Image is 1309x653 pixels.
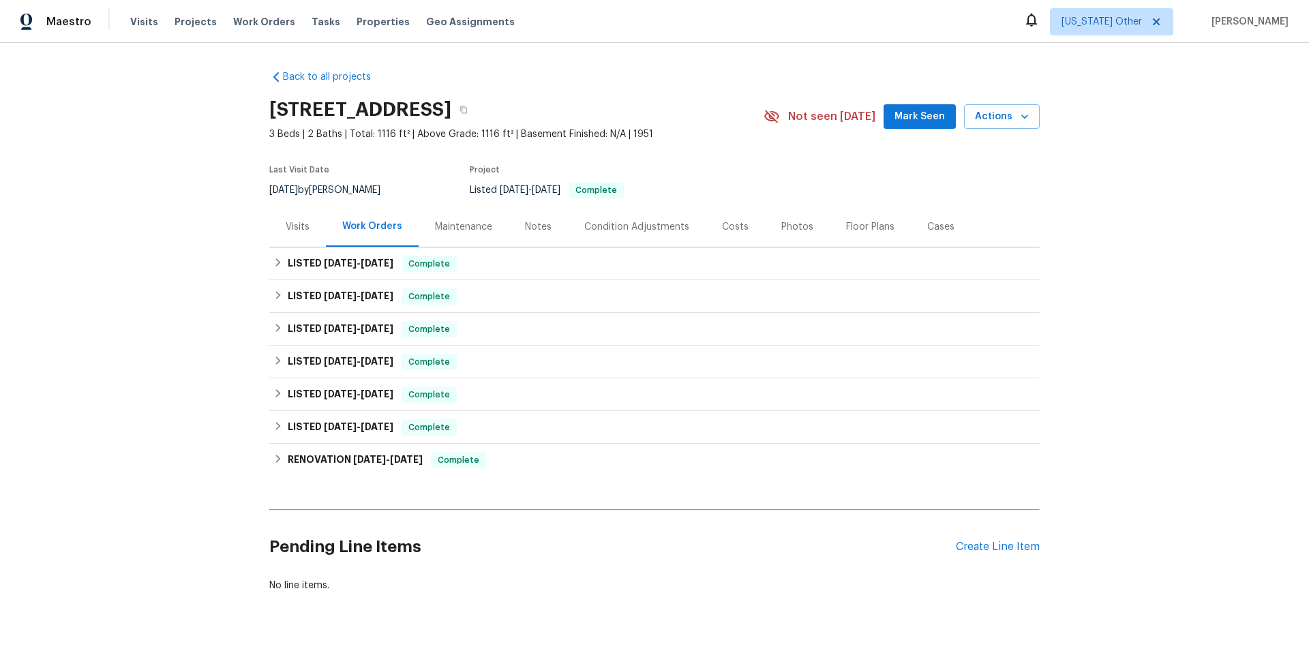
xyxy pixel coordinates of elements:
span: [PERSON_NAME] [1206,15,1289,29]
span: [DATE] [269,185,298,195]
span: Mark Seen [894,108,945,125]
span: - [324,324,393,333]
span: [DATE] [324,356,357,366]
h6: LISTED [288,419,393,436]
div: LISTED [DATE]-[DATE]Complete [269,280,1040,313]
span: Complete [403,322,455,336]
div: Maintenance [435,220,492,234]
span: Complete [403,290,455,303]
span: [DATE] [353,455,386,464]
span: [DATE] [324,258,357,268]
div: LISTED [DATE]-[DATE]Complete [269,313,1040,346]
div: Condition Adjustments [584,220,689,234]
button: Copy Address [451,97,476,122]
h2: Pending Line Items [269,515,956,579]
span: Actions [975,108,1029,125]
span: Properties [357,15,410,29]
button: Actions [964,104,1040,130]
div: Create Line Item [956,541,1040,553]
h6: LISTED [288,386,393,403]
span: - [500,185,560,195]
span: Complete [403,355,455,369]
span: [DATE] [324,422,357,431]
span: [DATE] [532,185,560,195]
span: Work Orders [233,15,295,29]
span: Complete [432,453,485,467]
span: Complete [403,388,455,401]
div: by [PERSON_NAME] [269,182,397,198]
span: Visits [130,15,158,29]
div: Photos [781,220,813,234]
span: [DATE] [324,324,357,333]
div: Visits [286,220,310,234]
div: Costs [722,220,749,234]
span: [DATE] [361,291,393,301]
h6: LISTED [288,354,393,370]
span: 3 Beds | 2 Baths | Total: 1116 ft² | Above Grade: 1116 ft² | Basement Finished: N/A | 1951 [269,127,764,141]
div: RENOVATION [DATE]-[DATE]Complete [269,444,1040,476]
span: [DATE] [324,389,357,399]
span: Projects [175,15,217,29]
span: [US_STATE] Other [1062,15,1142,29]
span: Not seen [DATE] [788,110,875,123]
h6: RENOVATION [288,452,423,468]
span: Geo Assignments [426,15,515,29]
span: [DATE] [361,258,393,268]
span: Maestro [46,15,91,29]
div: Cases [927,220,954,234]
button: Mark Seen [884,104,956,130]
span: [DATE] [500,185,528,195]
span: Complete [403,257,455,271]
span: [DATE] [324,291,357,301]
span: [DATE] [361,356,393,366]
span: [DATE] [361,422,393,431]
h6: LISTED [288,288,393,305]
span: - [353,455,423,464]
span: Complete [403,421,455,434]
span: Listed [470,185,624,195]
span: Last Visit Date [269,166,329,174]
div: LISTED [DATE]-[DATE]Complete [269,378,1040,411]
div: LISTED [DATE]-[DATE]Complete [269,247,1040,280]
div: Floor Plans [846,220,894,234]
span: [DATE] [390,455,423,464]
div: LISTED [DATE]-[DATE]Complete [269,346,1040,378]
span: - [324,356,393,366]
span: - [324,291,393,301]
h6: LISTED [288,321,393,337]
span: - [324,258,393,268]
div: Notes [525,220,552,234]
h2: [STREET_ADDRESS] [269,103,451,117]
span: [DATE] [361,389,393,399]
span: [DATE] [361,324,393,333]
div: LISTED [DATE]-[DATE]Complete [269,411,1040,444]
div: Work Orders [342,219,402,233]
span: Project [470,166,500,174]
a: Back to all projects [269,70,400,84]
h6: LISTED [288,256,393,272]
div: No line items. [269,579,1040,592]
span: Complete [570,186,622,194]
span: - [324,422,393,431]
span: - [324,389,393,399]
span: Tasks [312,17,340,27]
